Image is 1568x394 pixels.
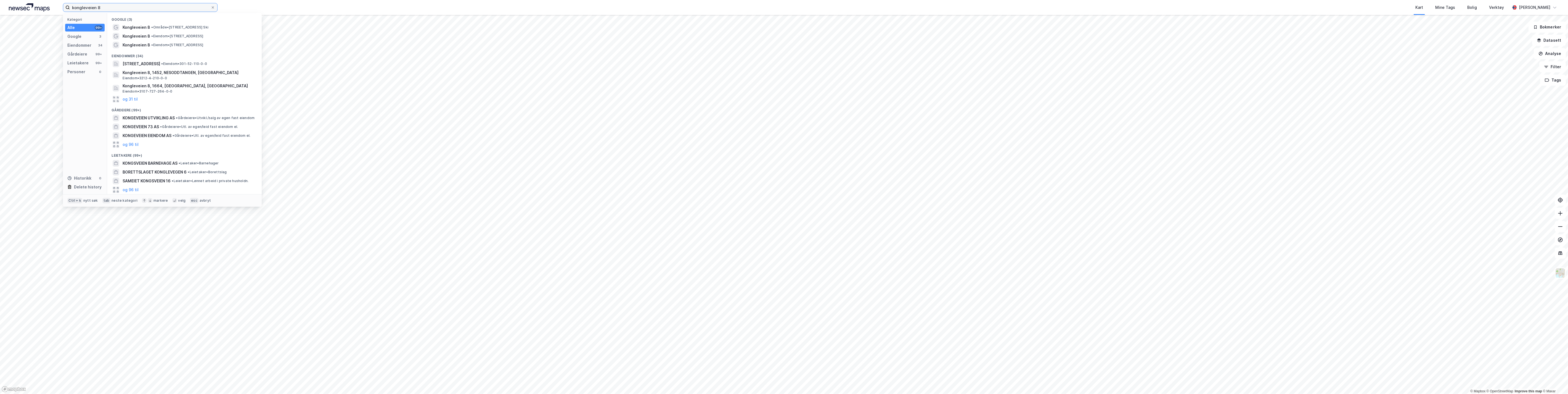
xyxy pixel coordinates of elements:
div: Leietakere (99+) [107,149,262,159]
div: esc [190,198,198,203]
span: Kongleveien 8 [123,42,150,48]
span: BORETTSLAGET KONGLEVEGEN 6 [123,169,187,175]
span: • [151,25,153,29]
div: avbryt [200,198,211,203]
span: Gårdeiere • Utvikl./salg av egen fast eiendom [176,116,255,120]
a: Mapbox homepage [2,386,26,392]
span: Kongleveien 8 [123,33,150,40]
span: Område • [STREET_ADDRESS] Ski [151,25,208,30]
span: KONGEVEIEN EIENDOM AS [123,132,171,139]
span: • [160,125,162,129]
div: 3 [98,34,102,39]
span: KONGEVEIEN 73 AS [123,124,159,130]
div: velg [178,198,186,203]
a: Improve this map [1515,389,1542,393]
div: tab [102,198,111,203]
div: 0 [98,70,102,74]
span: • [151,34,153,38]
span: Eiendom • [STREET_ADDRESS] [151,43,203,47]
div: Leietakere [67,60,89,66]
button: Filter [1539,61,1566,72]
span: SAMEIET KONGSVEIEN 16 [123,178,171,184]
div: Mine Tags [1435,4,1455,11]
button: og 96 til [123,141,139,148]
div: Gårdeiere (99+) [107,104,262,114]
span: • [188,170,189,174]
span: Kongleveien 8, 1452, NESODDTANGEN, [GEOGRAPHIC_DATA] [123,69,255,76]
a: Mapbox [1470,389,1485,393]
div: 99+ [95,52,102,56]
div: Eiendommer [67,42,91,49]
span: Leietaker • Lønnet arbeid i private husholdn. [172,179,248,183]
span: [STREET_ADDRESS] [123,61,160,67]
button: Bokmerker [1529,22,1566,33]
span: Eiendom • 301-52-110-0-0 [161,62,207,66]
span: Leietaker • Barnehager [179,161,219,166]
input: Søk på adresse, matrikkel, gårdeiere, leietakere eller personer [70,3,211,12]
span: Eiendom • 3107-727-264-0-0 [123,89,172,94]
span: • [176,116,178,120]
div: 99+ [95,61,102,65]
a: OpenStreetMap [1487,389,1513,393]
div: 99+ [95,25,102,30]
div: Verktøy [1489,4,1504,11]
span: Gårdeiere • Utl. av egen/leid fast eiendom el. [160,125,238,129]
span: Kongleveien 8, 1664, [GEOGRAPHIC_DATA], [GEOGRAPHIC_DATA] [123,83,255,89]
iframe: Chat Widget [1540,367,1568,394]
button: Datasett [1532,35,1566,46]
div: Kontrollprogram for chat [1540,367,1568,394]
div: Alle [67,24,75,31]
button: Tags [1540,75,1566,86]
div: Personer [67,69,85,75]
div: Kart [1415,4,1423,11]
img: logo.a4113a55bc3d86da70a041830d287a7e.svg [9,3,50,12]
div: nytt søk [83,198,98,203]
span: • [172,179,173,183]
span: KONGEVEIEN UTVIKLING AS [123,115,175,121]
div: Delete history [74,184,102,190]
div: Google (3) [107,13,262,23]
div: Historikk [67,175,91,182]
div: Eiendommer (34) [107,49,262,59]
span: Leietaker • Borettslag [188,170,227,174]
div: Kategori [67,17,105,22]
div: 34 [98,43,102,48]
span: • [151,43,153,47]
span: • [161,62,163,66]
div: 0 [98,176,102,180]
div: Google [67,33,81,40]
span: Eiendom • 3212-4-210-0-0 [123,76,167,80]
span: Eiendom • [STREET_ADDRESS] [151,34,203,38]
div: neste kategori [112,198,137,203]
div: markere [153,198,168,203]
button: og 96 til [123,187,139,193]
span: Kongleveien 8 [123,24,150,31]
div: [PERSON_NAME] [1519,4,1550,11]
span: Gårdeiere • Utl. av egen/leid fast eiendom el. [173,133,250,138]
button: Analyse [1534,48,1566,59]
span: • [173,133,174,138]
span: • [179,161,180,165]
div: Ctrl + k [67,198,82,203]
div: Gårdeiere [67,51,87,57]
span: KONGSVEIEN BARNEHAGE AS [123,160,178,167]
button: og 31 til [123,96,138,103]
img: Z [1555,268,1566,278]
div: Bolig [1467,4,1477,11]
